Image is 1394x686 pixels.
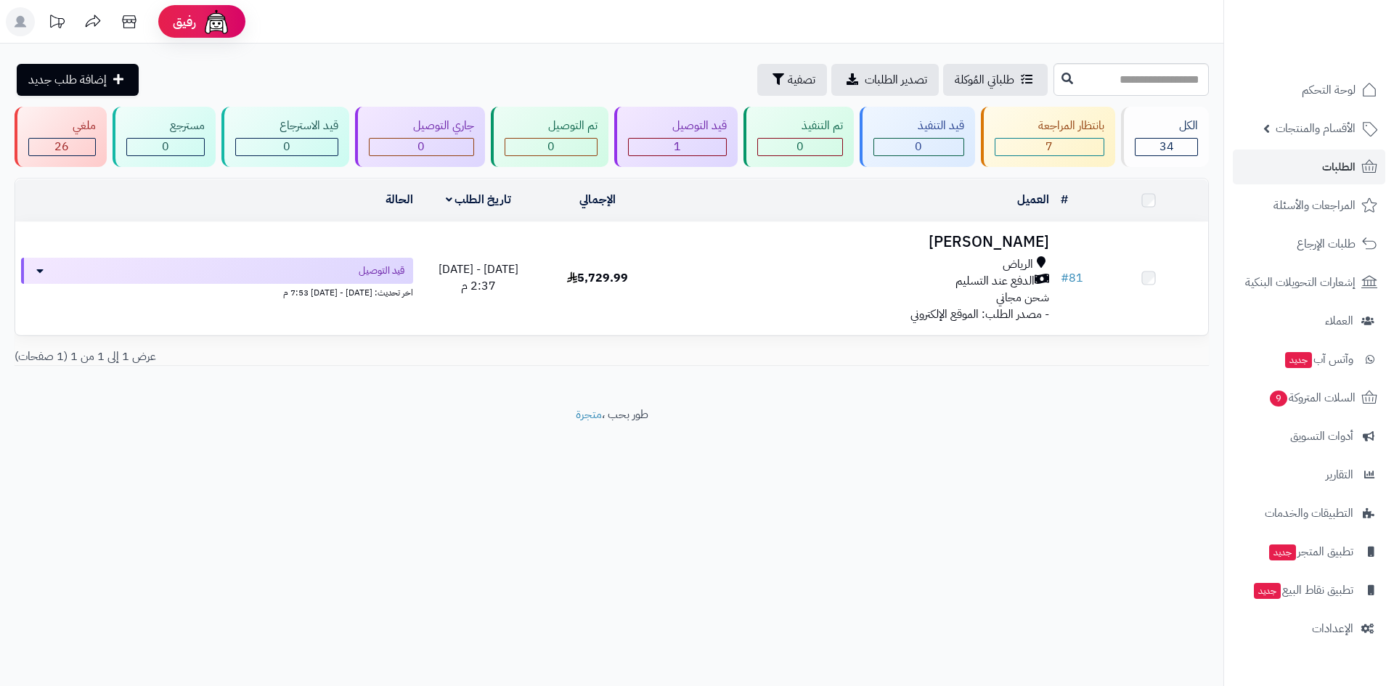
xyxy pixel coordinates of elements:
[1233,380,1385,415] a: السلات المتروكة9
[628,118,727,134] div: قيد التوصيل
[1269,544,1296,560] span: جديد
[1233,611,1385,646] a: الإعدادات
[1233,534,1385,569] a: تطبيق المتجرجديد
[1233,573,1385,608] a: تطبيق نقاط البيعجديد
[664,234,1049,250] h3: [PERSON_NAME]
[29,139,95,155] div: 26
[202,7,231,36] img: ai-face.png
[1254,583,1281,599] span: جديد
[1252,580,1353,600] span: تطبيق نقاط البيع
[1233,303,1385,338] a: العملاء
[12,107,110,167] a: ملغي 26
[17,64,139,96] a: إضافة طلب جديد
[162,138,169,155] span: 0
[505,118,598,134] div: تم التوصيل
[1265,503,1353,523] span: التطبيقات والخدمات
[1017,191,1049,208] a: العميل
[1297,234,1356,254] span: طلبات الإرجاع
[857,107,978,167] a: قيد التنفيذ 0
[579,191,616,208] a: الإجمالي
[38,7,75,40] a: تحديثات المنصة
[1302,80,1356,100] span: لوحة التحكم
[28,71,107,89] span: إضافة طلب جديد
[1233,188,1385,223] a: المراجعات والأسئلة
[126,118,205,134] div: مسترجع
[1233,226,1385,261] a: طلبات الإرجاع
[1233,342,1385,377] a: وآتس آبجديد
[1276,118,1356,139] span: الأقسام والمنتجات
[386,191,413,208] a: الحالة
[1270,391,1287,407] span: 9
[611,107,741,167] a: قيد التوصيل 1
[1061,269,1069,287] span: #
[865,71,927,89] span: تصدير الطلبات
[1325,311,1353,331] span: العملاء
[505,139,598,155] div: 0
[446,191,512,208] a: تاريخ الطلب
[943,64,1048,96] a: طلباتي المُوكلة
[1135,118,1198,134] div: الكل
[1061,269,1083,287] a: #81
[283,138,290,155] span: 0
[4,348,612,365] div: عرض 1 إلى 1 من 1 (1 صفحات)
[1312,618,1353,639] span: الإعدادات
[741,107,857,167] a: تم التنفيذ 0
[1295,41,1380,71] img: logo-2.png
[658,222,1055,335] td: - مصدر الطلب: الموقع الإلكتروني
[873,118,964,134] div: قيد التنفيذ
[28,118,96,134] div: ملغي
[1061,191,1068,208] a: #
[417,138,425,155] span: 0
[1003,256,1033,273] span: الرياض
[629,139,726,155] div: 1
[757,64,827,96] button: تصفية
[874,139,963,155] div: 0
[796,138,804,155] span: 0
[567,269,628,287] span: 5,729.99
[21,284,413,299] div: اخر تحديث: [DATE] - [DATE] 7:53 م
[576,406,602,423] a: متجرة
[127,139,205,155] div: 0
[978,107,1119,167] a: بانتظار المراجعة 7
[236,139,338,155] div: 0
[1118,107,1212,167] a: الكل34
[173,13,196,30] span: رفيق
[1233,73,1385,107] a: لوحة التحكم
[370,139,473,155] div: 0
[488,107,612,167] a: تم التوصيل 0
[1159,138,1174,155] span: 34
[110,107,219,167] a: مسترجع 0
[54,138,69,155] span: 26
[831,64,939,96] a: تصدير الطلبات
[674,138,681,155] span: 1
[439,261,518,295] span: [DATE] - [DATE] 2:37 م
[757,118,843,134] div: تم التنفيذ
[359,264,404,278] span: قيد التوصيل
[547,138,555,155] span: 0
[1268,388,1356,408] span: السلات المتروكة
[955,71,1014,89] span: طلباتي المُوكلة
[1045,138,1053,155] span: 7
[1290,426,1353,446] span: أدوات التسويق
[995,118,1105,134] div: بانتظار المراجعة
[995,139,1104,155] div: 7
[235,118,338,134] div: قيد الاسترجاع
[369,118,474,134] div: جاري التوصيل
[788,71,815,89] span: تصفية
[1322,157,1356,177] span: الطلبات
[996,289,1049,306] span: شحن مجاني
[1268,542,1353,562] span: تطبيق المتجر
[1273,195,1356,216] span: المراجعات والأسئلة
[1233,457,1385,492] a: التقارير
[1233,419,1385,454] a: أدوات التسويق
[1284,349,1353,369] span: وآتس آب
[1326,465,1353,485] span: التقارير
[1233,150,1385,184] a: الطلبات
[1285,352,1312,368] span: جديد
[352,107,488,167] a: جاري التوصيل 0
[758,139,842,155] div: 0
[1233,265,1385,300] a: إشعارات التحويلات البنكية
[1245,272,1356,293] span: إشعارات التحويلات البنكية
[955,273,1035,290] span: الدفع عند التسليم
[219,107,352,167] a: قيد الاسترجاع 0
